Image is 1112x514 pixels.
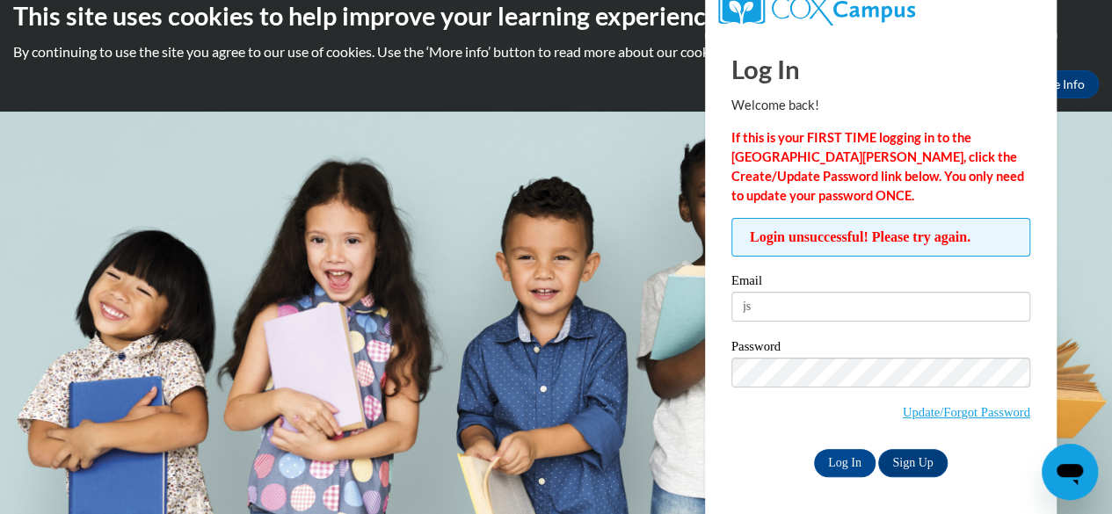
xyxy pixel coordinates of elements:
iframe: Button to launch messaging window [1042,444,1098,500]
input: Log In [814,449,876,477]
p: By continuing to use the site you agree to our use of cookies. Use the ‘More info’ button to read... [13,42,1099,62]
h1: Log In [731,51,1030,87]
p: Welcome back! [731,96,1030,115]
label: Email [731,274,1030,292]
span: Login unsuccessful! Please try again. [731,218,1030,257]
a: Sign Up [878,449,947,477]
a: Update/Forgot Password [903,405,1030,419]
a: More Info [1016,70,1099,98]
strong: If this is your FIRST TIME logging in to the [GEOGRAPHIC_DATA][PERSON_NAME], click the Create/Upd... [731,130,1024,203]
label: Password [731,340,1030,358]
